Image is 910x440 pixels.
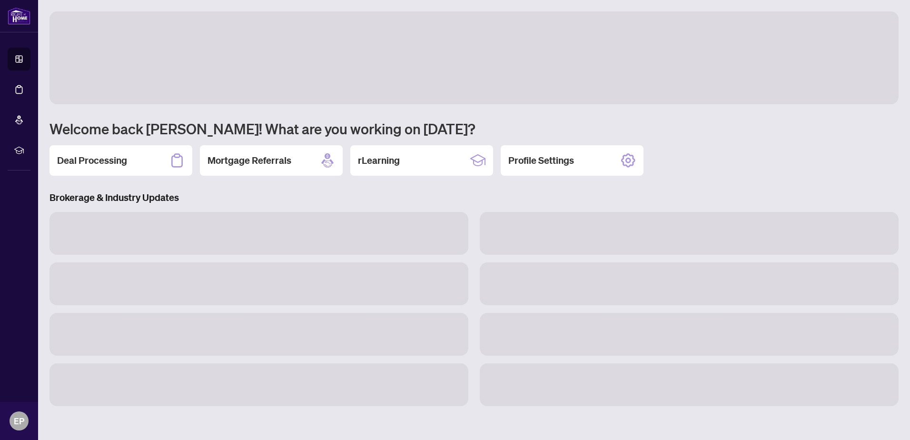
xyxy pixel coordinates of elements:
h3: Brokerage & Industry Updates [49,191,899,204]
img: logo [8,7,30,25]
h2: Mortgage Referrals [208,154,291,167]
h2: rLearning [358,154,400,167]
h2: Deal Processing [57,154,127,167]
h2: Profile Settings [508,154,574,167]
h1: Welcome back [PERSON_NAME]! What are you working on [DATE]? [49,120,899,138]
span: EP [14,414,24,428]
